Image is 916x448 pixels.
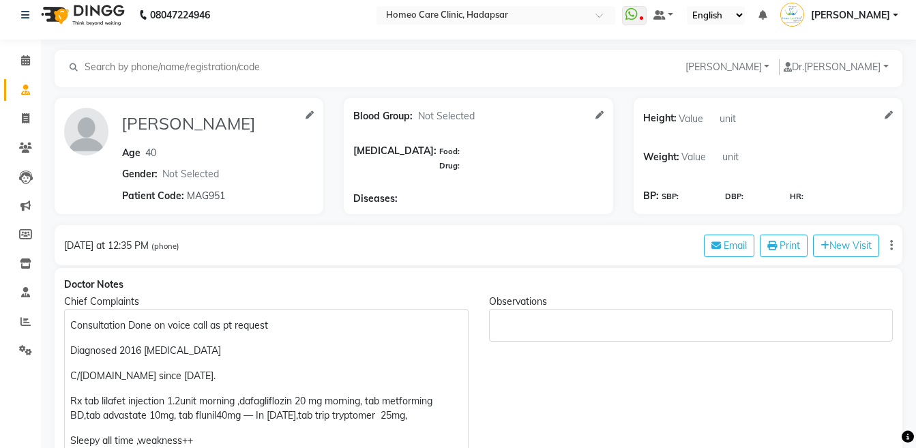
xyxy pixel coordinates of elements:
[64,295,469,309] div: Chief Complaints
[353,144,437,173] span: [MEDICAL_DATA]:
[811,8,890,23] span: [PERSON_NAME]
[185,185,301,206] input: Patient Code
[720,147,761,168] input: unit
[718,108,758,129] input: unit
[70,344,462,358] p: Diagnosed 2016 [MEDICAL_DATA]
[489,309,893,342] div: Rich Text Editor, main
[64,278,893,292] div: Doctor Notes
[780,239,800,252] span: Print
[662,191,679,203] span: SBP:
[760,235,808,257] button: Print
[64,108,108,155] img: profile
[725,191,743,203] span: DBP:
[70,318,462,333] p: Consultation Done on voice call as pt request
[784,61,804,73] span: Dr.
[681,59,774,75] button: [PERSON_NAME]
[70,369,462,383] p: C/[DOMAIN_NAME] since [DATE].
[122,167,158,181] span: Gender:
[122,147,141,159] span: Age
[439,161,460,170] span: Drug:
[677,108,718,129] input: Value
[790,191,803,203] span: HR:
[151,241,179,251] span: (phone)
[813,235,879,257] button: New Visit
[724,239,747,252] span: Email
[64,239,93,252] span: [DATE]
[119,108,300,139] input: Name
[643,108,677,129] span: Height:
[439,147,460,156] span: Food:
[96,239,149,252] span: at 12:35 PM
[353,192,398,206] span: Diseases:
[779,59,893,75] button: Dr.[PERSON_NAME]
[122,189,184,203] span: Patient Code:
[83,59,271,75] input: Search by phone/name/registration/code
[704,235,754,257] button: Email
[643,147,679,168] span: Weight:
[70,434,462,448] p: Sleepy all time ,weakness++
[70,394,462,423] p: Rx tab lilafet injection 1.2unit morning ,dafagliflozin 20 mg morning, tab metforming BD,tab adva...
[643,189,659,203] span: BP:
[679,147,720,168] input: Value
[489,295,893,309] div: Observations
[780,3,804,27] img: Dr Vaseem Choudhary
[353,109,413,123] span: Blood Group:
